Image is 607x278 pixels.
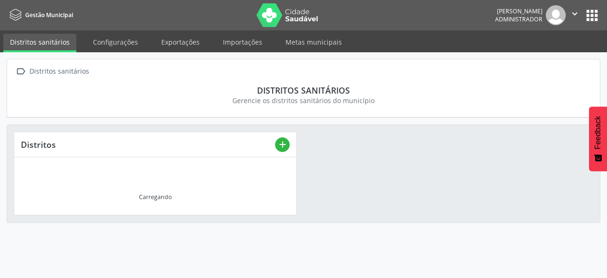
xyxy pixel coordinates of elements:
span: Feedback [594,116,602,149]
a: Gestão Municipal [7,7,73,23]
a: Metas municipais [279,34,349,50]
i:  [570,9,580,19]
div: Carregando [139,193,172,201]
button: add [275,137,290,152]
span: Gestão Municipal [25,11,73,19]
i:  [14,65,28,78]
a: Importações [216,34,269,50]
button: apps [584,7,600,24]
a: Configurações [86,34,145,50]
a:  Distritos sanitários [14,65,91,78]
a: Exportações [155,34,206,50]
img: img [546,5,566,25]
i: add [277,139,288,150]
span: Administrador [495,15,543,23]
div: Gerencie os distritos sanitários do município [20,96,587,105]
a: Distritos sanitários [3,34,76,52]
button:  [566,5,584,25]
div: [PERSON_NAME] [495,7,543,15]
button: Feedback - Mostrar pesquisa [589,106,607,171]
div: Distritos [21,139,275,150]
div: Distritos sanitários [28,65,91,78]
div: Distritos sanitários [20,85,587,96]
